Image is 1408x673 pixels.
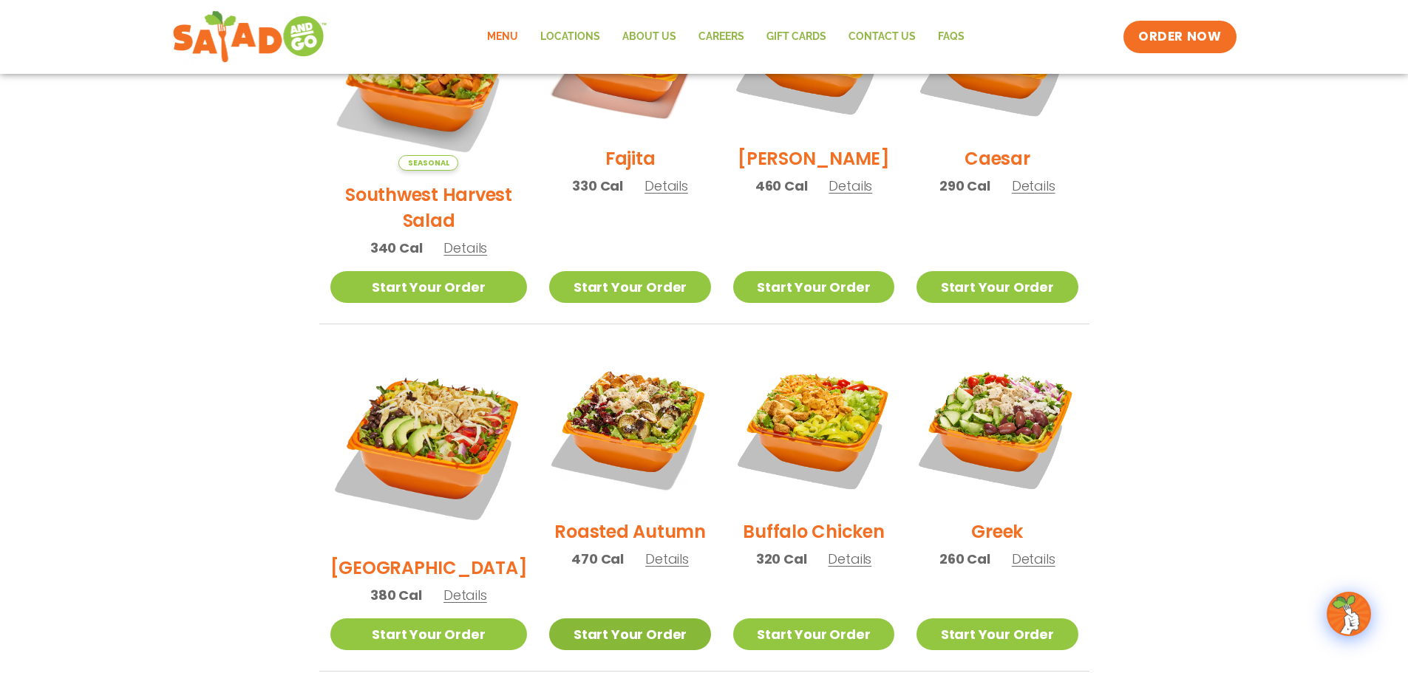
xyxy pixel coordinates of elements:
span: 330 Cal [572,176,623,196]
span: ORDER NOW [1138,28,1221,46]
img: Product photo for BBQ Ranch Salad [330,346,528,544]
span: Seasonal [398,155,458,171]
span: 260 Cal [939,549,990,569]
span: Details [828,550,871,568]
a: Start Your Order [733,618,894,650]
h2: Southwest Harvest Salad [330,182,528,233]
a: Start Your Order [916,618,1078,650]
span: 290 Cal [939,176,990,196]
a: Start Your Order [733,271,894,303]
img: Product photo for Roasted Autumn Salad [549,346,710,508]
span: Details [443,586,487,604]
h2: Roasted Autumn [554,519,706,544]
a: Start Your Order [916,271,1078,303]
a: Careers [687,20,755,54]
img: Product photo for Buffalo Chicken Salad [733,346,894,508]
a: Start Your Order [549,618,710,650]
a: Contact Us [837,20,927,54]
img: wpChatIcon [1328,593,1370,635]
span: 380 Cal [370,585,422,605]
a: ORDER NOW [1123,21,1236,53]
a: Menu [476,20,529,54]
span: 460 Cal [755,176,808,196]
h2: [PERSON_NAME] [738,146,890,171]
nav: Menu [476,20,976,54]
span: Details [645,177,688,195]
span: 470 Cal [571,549,624,569]
img: Product photo for Greek Salad [916,346,1078,508]
h2: [GEOGRAPHIC_DATA] [330,555,528,581]
h2: Caesar [965,146,1030,171]
span: Details [1012,177,1055,195]
span: 340 Cal [370,238,423,258]
span: 320 Cal [756,549,807,569]
h2: Fajita [605,146,656,171]
a: FAQs [927,20,976,54]
h2: Buffalo Chicken [743,519,884,544]
a: Locations [529,20,611,54]
a: About Us [611,20,687,54]
img: new-SAG-logo-768×292 [172,7,328,66]
h2: Greek [971,519,1023,544]
a: GIFT CARDS [755,20,837,54]
a: Start Your Order [330,271,528,303]
a: Start Your Order [330,618,528,650]
span: Details [443,239,487,257]
span: Details [645,550,689,568]
span: Details [829,177,872,195]
span: Details [1012,550,1055,568]
a: Start Your Order [549,271,710,303]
